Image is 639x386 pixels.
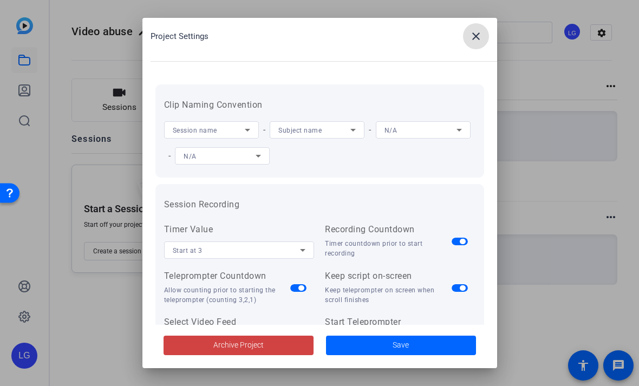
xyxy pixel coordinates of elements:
[164,336,314,355] button: Archive Project
[325,223,452,236] div: Recording Countdown
[164,198,475,211] h3: Session Recording
[184,153,197,160] span: N/A
[384,127,397,134] span: N/A
[151,23,497,49] div: Project Settings
[470,30,482,43] mat-icon: close
[164,285,291,305] div: Allow counting prior to starting the teleprompter (counting 3,2,1)
[325,285,452,305] div: Keep teleprompter on screen when scroll finishes
[393,339,409,351] span: Save
[213,339,264,351] span: Archive Project
[164,316,315,329] div: Select Video Feed
[278,127,322,134] span: Subject name
[325,270,452,283] div: Keep script on-screen
[164,223,315,236] div: Timer Value
[259,125,270,135] span: -
[164,270,291,283] div: Teleprompter Countdown
[364,125,376,135] span: -
[173,247,203,254] span: Start at 3
[173,127,217,134] span: Session name
[326,336,476,355] button: Save
[164,151,175,161] span: -
[164,99,475,112] h3: Clip Naming Convention
[325,316,475,329] div: Start Teleprompter
[325,239,452,258] div: Timer countdown prior to start recording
